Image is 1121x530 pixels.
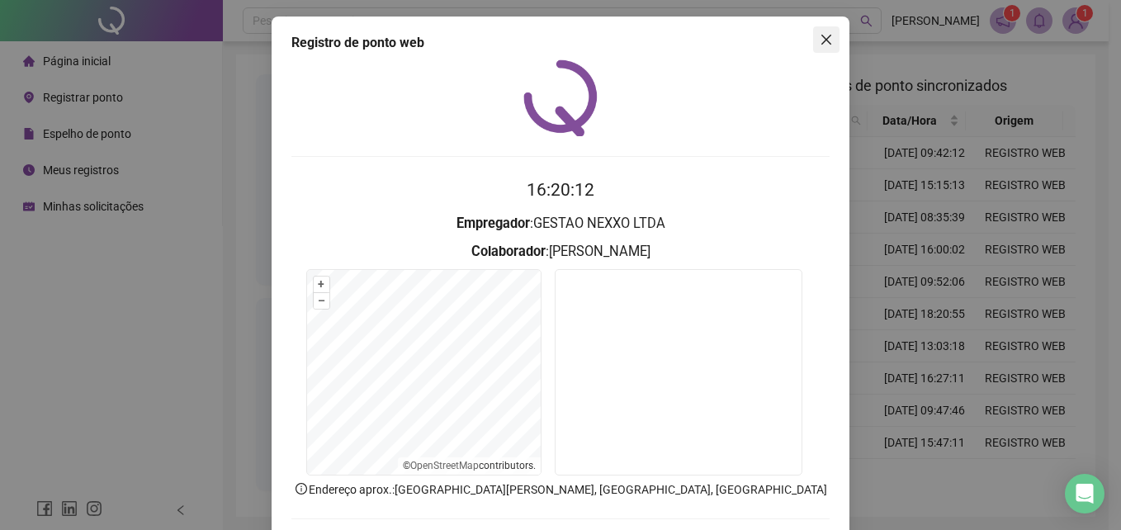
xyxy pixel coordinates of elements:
[294,481,309,496] span: info-circle
[471,244,546,259] strong: Colaborador
[523,59,598,136] img: QRPoint
[456,215,530,231] strong: Empregador
[291,33,830,53] div: Registro de ponto web
[1065,474,1104,513] div: Open Intercom Messenger
[291,480,830,499] p: Endereço aprox. : [GEOGRAPHIC_DATA][PERSON_NAME], [GEOGRAPHIC_DATA], [GEOGRAPHIC_DATA]
[403,460,536,471] li: © contributors.
[813,26,840,53] button: Close
[291,213,830,234] h3: : GESTAO NEXXO LTDA
[820,33,833,46] span: close
[314,293,329,309] button: –
[410,460,479,471] a: OpenStreetMap
[314,277,329,292] button: +
[291,241,830,263] h3: : [PERSON_NAME]
[527,180,594,200] time: 16:20:12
